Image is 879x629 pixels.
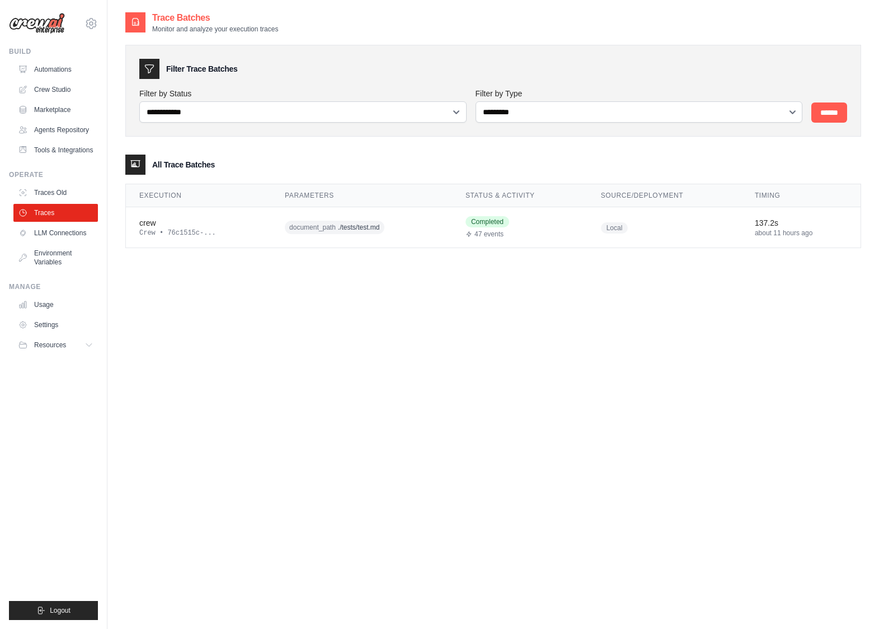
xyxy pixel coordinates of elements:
[13,296,98,314] a: Usage
[13,81,98,99] a: Crew Studio
[13,244,98,271] a: Environment Variables
[587,184,741,207] th: Source/Deployment
[152,25,278,34] p: Monitor and analyze your execution traces
[139,229,258,237] div: Crew • 76c1515c-...
[13,316,98,334] a: Settings
[13,184,98,202] a: Traces Old
[9,282,98,291] div: Manage
[271,184,452,207] th: Parameters
[13,336,98,354] button: Resources
[285,219,439,236] div: document_path: ./tests/test.md
[755,229,847,237] div: about 11 hours ago
[9,47,98,56] div: Build
[50,606,70,615] span: Logout
[741,184,861,207] th: Timing
[126,184,271,207] th: Execution
[9,601,98,620] button: Logout
[601,222,628,234] span: Local
[152,11,278,25] h2: Trace Batches
[755,217,847,229] div: 137.2s
[139,88,467,99] label: Filter by Status
[13,101,98,119] a: Marketplace
[139,217,258,229] div: crew
[474,230,504,239] span: 47 events
[466,216,509,227] span: Completed
[13,204,98,222] a: Traces
[13,141,98,159] a: Tools & Integrations
[166,63,237,74] h3: Filter Trace Batches
[9,13,65,34] img: Logo
[452,184,587,207] th: Status & Activity
[476,88,803,99] label: Filter by Type
[13,60,98,78] a: Automations
[9,170,98,179] div: Operate
[152,159,215,170] h3: All Trace Batches
[126,207,861,248] tr: View details for crew execution
[34,341,66,350] span: Resources
[13,224,98,242] a: LLM Connections
[338,223,380,232] span: ./tests/test.md
[289,223,336,232] span: document_path
[13,121,98,139] a: Agents Repository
